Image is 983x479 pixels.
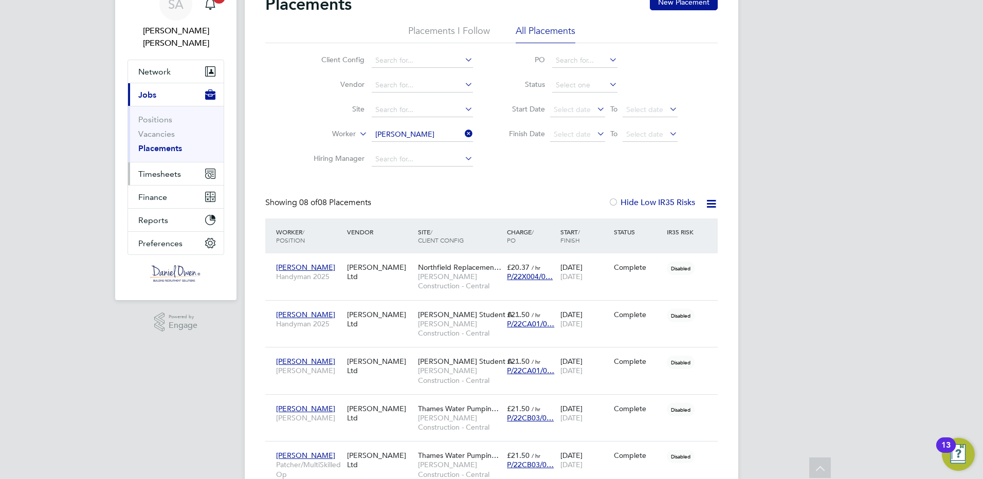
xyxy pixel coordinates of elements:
[138,215,168,225] span: Reports
[626,105,663,114] span: Select date
[138,129,175,139] a: Vacancies
[138,238,183,248] span: Preferences
[305,154,365,163] label: Hiring Manager
[128,106,224,162] div: Jobs
[169,321,197,330] span: Engage
[408,25,490,43] li: Placements I Follow
[607,102,621,116] span: To
[608,197,695,208] label: Hide Low IR35 Risks
[372,78,473,93] input: Search for...
[558,399,611,428] div: [DATE]
[560,366,582,375] span: [DATE]
[614,451,662,460] div: Complete
[138,90,156,100] span: Jobs
[558,257,611,286] div: [DATE]
[418,366,502,384] span: [PERSON_NAME] Construction - Central
[507,272,553,281] span: P/22X004/0…
[667,262,695,275] span: Disabled
[150,265,202,282] img: danielowen-logo-retina.png
[372,103,473,117] input: Search for...
[276,460,342,478] span: Patcher/MultiSkilled Op
[504,223,558,249] div: Charge
[276,310,335,319] span: [PERSON_NAME]
[276,357,335,366] span: [PERSON_NAME]
[418,319,502,338] span: [PERSON_NAME] Construction - Central
[276,228,305,244] span: / Position
[507,228,534,244] span: / PO
[305,55,365,64] label: Client Config
[169,312,197,321] span: Powered by
[499,129,545,138] label: Finish Date
[418,357,520,366] span: [PERSON_NAME] Student A…
[499,104,545,114] label: Start Date
[507,460,554,469] span: P/22CB03/0…
[614,263,662,272] div: Complete
[305,104,365,114] label: Site
[558,352,611,380] div: [DATE]
[418,460,502,478] span: [PERSON_NAME] Construction - Central
[507,413,554,422] span: P/22CB03/0…
[344,446,415,474] div: [PERSON_NAME] Ltd
[558,305,611,334] div: [DATE]
[667,450,695,463] span: Disabled
[276,272,342,281] span: Handyman 2025
[128,186,224,208] button: Finance
[667,403,695,416] span: Disabled
[274,351,718,360] a: [PERSON_NAME][PERSON_NAME][PERSON_NAME] Ltd[PERSON_NAME] Student A…[PERSON_NAME] Construction - C...
[274,304,718,313] a: [PERSON_NAME]Handyman 2025[PERSON_NAME] Ltd[PERSON_NAME] Student A…[PERSON_NAME] Construction - C...
[372,152,473,167] input: Search for...
[415,223,504,249] div: Site
[507,263,530,272] span: £20.37
[516,25,575,43] li: All Placements
[558,446,611,474] div: [DATE]
[507,451,530,460] span: £21.50
[507,404,530,413] span: £21.50
[276,451,335,460] span: [PERSON_NAME]
[128,265,224,282] a: Go to home page
[276,319,342,328] span: Handyman 2025
[532,405,540,413] span: / hr
[418,404,499,413] span: Thames Water Pumpin…
[942,438,975,471] button: Open Resource Center, 13 new notifications
[299,197,318,208] span: 08 of
[418,272,502,290] span: [PERSON_NAME] Construction - Central
[614,404,662,413] div: Complete
[507,357,530,366] span: £21.50
[276,404,335,413] span: [PERSON_NAME]
[276,263,335,272] span: [PERSON_NAME]
[560,460,582,469] span: [DATE]
[560,413,582,422] span: [DATE]
[560,272,582,281] span: [DATE]
[532,358,540,365] span: / hr
[552,53,617,68] input: Search for...
[138,115,172,124] a: Positions
[274,398,718,407] a: [PERSON_NAME][PERSON_NAME][PERSON_NAME] LtdThames Water Pumpin…[PERSON_NAME] Construction - Centr...
[560,319,582,328] span: [DATE]
[418,228,464,244] span: / Client Config
[128,162,224,185] button: Timesheets
[941,445,951,458] div: 13
[276,366,342,375] span: [PERSON_NAME]
[614,357,662,366] div: Complete
[276,413,342,422] span: [PERSON_NAME]
[344,257,415,286] div: [PERSON_NAME] Ltd
[552,78,617,93] input: Select one
[138,67,171,77] span: Network
[614,310,662,319] div: Complete
[532,264,540,271] span: / hr
[265,197,373,208] div: Showing
[344,352,415,380] div: [PERSON_NAME] Ltd
[128,232,224,254] button: Preferences
[667,356,695,369] span: Disabled
[554,130,591,139] span: Select date
[154,312,198,332] a: Powered byEngage
[299,197,371,208] span: 08 Placements
[138,169,181,179] span: Timesheets
[344,305,415,334] div: [PERSON_NAME] Ltd
[499,55,545,64] label: PO
[128,25,224,49] span: Samantha Ahmet
[274,445,718,454] a: [PERSON_NAME]Patcher/MultiSkilled Op[PERSON_NAME] LtdThames Water Pumpin…[PERSON_NAME] Constructi...
[667,309,695,322] span: Disabled
[532,452,540,459] span: / hr
[274,257,718,266] a: [PERSON_NAME]Handyman 2025[PERSON_NAME] LtdNorthfield Replacemen…[PERSON_NAME] Construction - Cen...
